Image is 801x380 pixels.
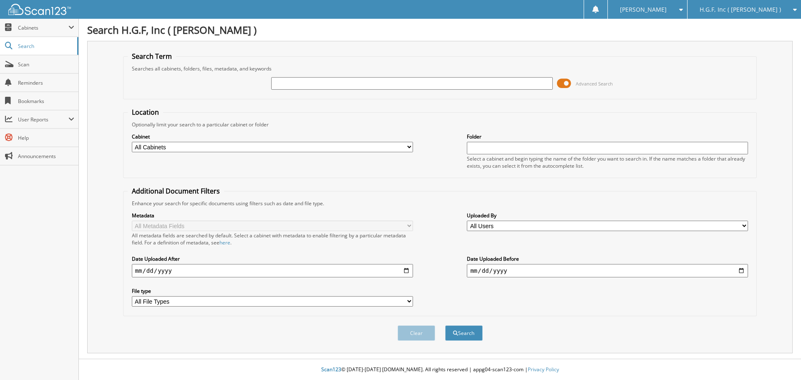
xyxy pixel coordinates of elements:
div: Searches all cabinets, folders, files, metadata, and keywords [128,65,753,72]
h1: Search H.G.F, Inc ( [PERSON_NAME] ) [87,23,793,37]
div: Optionally limit your search to a particular cabinet or folder [128,121,753,128]
label: Cabinet [132,133,413,140]
label: Metadata [132,212,413,219]
input: start [132,264,413,277]
span: Help [18,134,74,141]
label: Uploaded By [467,212,748,219]
div: Enhance your search for specific documents using filters such as date and file type. [128,200,753,207]
div: Select a cabinet and begin typing the name of the folder you want to search in. If the name match... [467,155,748,169]
span: Reminders [18,79,74,86]
span: Search [18,43,73,50]
label: Date Uploaded After [132,255,413,262]
legend: Additional Document Filters [128,186,224,196]
a: here [219,239,230,246]
button: Search [445,325,483,341]
div: All metadata fields are searched by default. Select a cabinet with metadata to enable filtering b... [132,232,413,246]
div: © [DATE]-[DATE] [DOMAIN_NAME]. All rights reserved | appg04-scan123-com | [79,360,801,380]
input: end [467,264,748,277]
img: scan123-logo-white.svg [8,4,71,15]
span: Scan [18,61,74,68]
span: Advanced Search [576,81,613,87]
legend: Location [128,108,163,117]
span: Announcements [18,153,74,160]
span: [PERSON_NAME] [620,7,667,12]
a: Privacy Policy [528,366,559,373]
legend: Search Term [128,52,176,61]
button: Clear [398,325,435,341]
span: H.G.F, Inc ( [PERSON_NAME] ) [700,7,781,12]
span: User Reports [18,116,68,123]
label: Date Uploaded Before [467,255,748,262]
span: Scan123 [321,366,341,373]
label: File type [132,287,413,294]
span: Cabinets [18,24,68,31]
label: Folder [467,133,748,140]
span: Bookmarks [18,98,74,105]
